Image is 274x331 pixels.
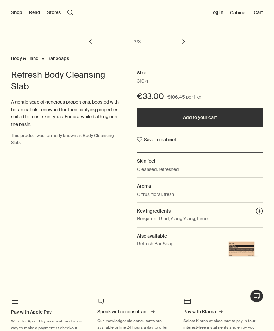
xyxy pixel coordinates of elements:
p: Cleansed, refreshed [137,166,179,173]
p: Bergamot Rind, Ylang Ylang, Lime [137,216,208,223]
img: Chat box icon [97,298,105,305]
span: Speak with a consultant [97,309,148,315]
button: Key ingredients [256,208,263,217]
button: Read [29,10,40,16]
p: A gentle soap of generous proportions, boosted with botanical oils renowned for their purifying p... [11,99,124,128]
button: previous slide [83,35,98,49]
button: Log in [210,10,223,16]
button: Shop [11,10,22,16]
img: Refresh Bar Soap [220,233,263,259]
span: Refresh Bar Soap [137,241,173,247]
h2: Size [137,70,263,77]
button: Add to your cart - €33.00 [137,108,263,128]
button: next slide [176,35,191,49]
span: Pay with Klarna [183,309,216,315]
button: Chat en direct [250,290,263,303]
span: 310 g [137,78,148,85]
span: Key ingredients [137,208,171,214]
a: Body & Hand [11,56,39,59]
h2: Skin feel [137,158,263,165]
a: Cabinet [230,10,247,16]
img: Card Icon [183,298,191,305]
span: Also available [137,233,167,239]
span: €33.00 [137,92,164,102]
p: Citrus, floral, fresh [137,191,174,198]
span: This product was formerly known as Body Cleansing Slab. [11,133,114,146]
button: Open search [67,10,73,16]
a: Bar Soaps [47,56,69,59]
a: Also availableRefresh Bar SoapRefresh Bar Soap [137,233,263,260]
button: Cart [254,10,263,16]
span: €106.45 per 1 kg [167,94,201,102]
h1: Refresh Body Cleansing Slab [11,70,124,92]
button: Save to cabinet [137,134,176,146]
h2: Aroma [137,183,263,190]
button: Stores [47,10,61,16]
img: Card Icon [11,298,19,305]
span: Pay with Apple Pay [11,309,52,315]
